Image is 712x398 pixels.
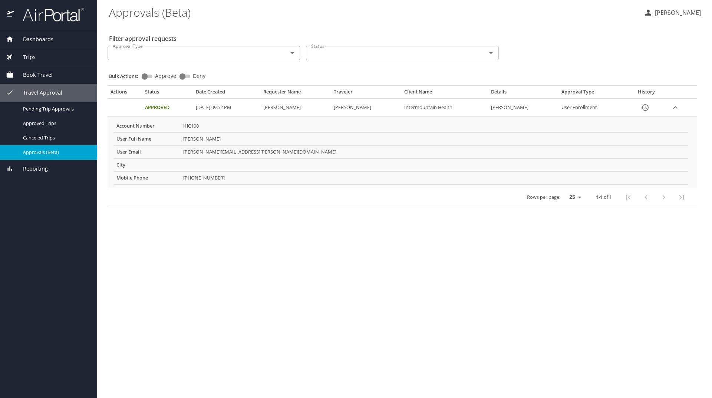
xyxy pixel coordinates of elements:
[331,89,401,98] th: Traveler
[14,71,53,79] span: Book Travel
[180,120,688,132] td: IHC100
[488,89,558,98] th: Details
[331,99,401,117] td: [PERSON_NAME]
[142,89,193,98] th: Status
[23,105,88,112] span: Pending Trip Approvals
[113,171,180,184] th: Mobile Phone
[626,89,666,98] th: History
[641,6,704,19] button: [PERSON_NAME]
[109,1,638,24] h1: Approvals (Beta)
[109,33,177,45] h2: Filter approval requests
[558,89,626,98] th: Approval Type
[108,89,142,98] th: Actions
[113,158,180,171] th: City
[193,73,205,79] span: Deny
[488,99,558,117] td: [PERSON_NAME]
[287,48,297,58] button: Open
[670,102,681,113] button: expand row
[14,89,62,97] span: Travel Approval
[23,149,88,156] span: Approvals (Beta)
[180,171,688,184] td: [PHONE_NUMBER]
[527,195,560,200] p: Rows per page:
[401,99,488,117] td: Intermountain Health
[14,165,48,173] span: Reporting
[113,145,180,158] th: User Email
[180,145,688,158] td: [PERSON_NAME][EMAIL_ADDRESS][PERSON_NAME][DOMAIN_NAME]
[558,99,626,117] td: User Enrollment
[14,53,36,61] span: Trips
[563,191,584,203] select: rows per page
[108,89,697,207] table: Approval table
[193,99,260,117] td: [DATE] 09:52 PM
[653,8,701,17] p: [PERSON_NAME]
[142,99,193,117] td: Approved
[14,7,84,22] img: airportal-logo.png
[113,120,688,185] table: More info for approvals
[636,99,654,116] button: History
[486,48,496,58] button: Open
[113,120,180,132] th: Account Number
[401,89,488,98] th: Client Name
[596,195,612,200] p: 1-1 of 1
[113,132,180,145] th: User Full Name
[23,134,88,141] span: Canceled Trips
[7,7,14,22] img: icon-airportal.png
[155,73,176,79] span: Approve
[23,120,88,127] span: Approved Trips
[193,89,260,98] th: Date Created
[14,35,53,43] span: Dashboards
[109,73,144,79] p: Bulk Actions:
[260,99,331,117] td: [PERSON_NAME]
[260,89,331,98] th: Requester Name
[180,132,688,145] td: [PERSON_NAME]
